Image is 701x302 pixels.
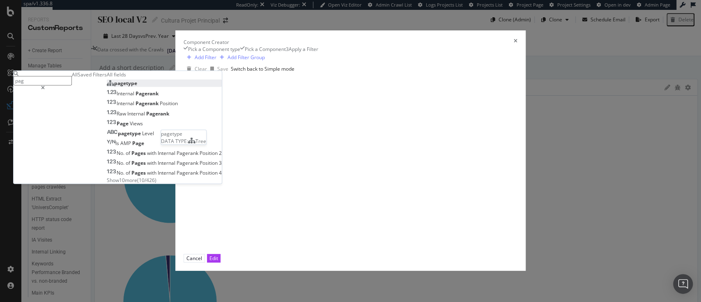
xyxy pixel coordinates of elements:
[131,169,147,176] span: Pages
[186,255,202,262] div: Cancel
[127,110,146,117] span: Internal
[117,150,126,157] span: No.
[131,150,147,157] span: Pages
[161,130,206,137] div: pagetype
[118,129,142,136] span: pagetype
[514,39,517,46] div: times
[117,159,126,166] span: No.
[219,150,222,157] span: 2
[245,46,286,53] div: Pick a Component
[209,255,218,262] div: Edit
[200,159,219,166] span: Position
[115,140,120,147] span: Is
[14,76,72,85] input: Search by field name
[117,110,127,117] span: Raw
[78,71,107,78] div: Saved Filters
[228,54,265,61] div: Add Filter Group
[114,80,137,87] span: pagetype
[130,120,143,127] span: Views
[132,140,144,147] span: Page
[142,129,154,136] span: Level
[184,53,216,62] button: Add Filter
[200,169,219,176] span: Position
[136,90,159,97] span: Pagerank
[286,46,289,53] div: 3
[161,138,188,145] span: DATA TYPE:
[216,53,265,62] button: Add Filter Group
[200,150,219,157] span: Position
[195,65,207,72] div: Clear
[136,100,160,107] span: Pagerank
[137,176,156,183] span: ( 10 / 426 )
[289,46,318,53] div: Apply a Filter
[217,65,228,72] div: Save
[207,62,228,76] button: Save
[117,120,130,127] span: Page
[126,159,131,166] span: of
[147,150,158,157] span: with
[184,39,229,46] div: Component Creator
[177,159,200,166] span: Pagerank
[177,169,200,176] span: Pagerank
[673,274,693,294] div: Open Intercom Messenger
[219,169,222,176] span: 4
[160,100,178,107] span: Position
[146,110,169,117] span: Pagerank
[177,150,200,157] span: Pagerank
[107,176,137,183] span: Show 10 more
[147,159,158,166] span: with
[175,30,526,271] div: modal
[188,46,240,53] div: Pick a Component type
[117,90,136,97] span: Internal
[219,159,222,166] span: 3
[231,65,294,72] div: Switch back to Simple mode
[117,100,136,107] span: Internal
[147,169,158,176] span: with
[228,62,297,76] button: Switch back to Simple mode
[72,71,78,78] div: All
[158,159,177,166] span: Internal
[158,150,177,157] span: Internal
[158,169,177,176] span: Internal
[126,150,131,157] span: of
[126,169,131,176] span: of
[195,138,206,145] span: Tree
[120,140,132,147] span: AMP
[107,71,222,78] div: All fields
[207,254,221,263] button: Edit
[117,169,126,176] span: No.
[184,62,207,76] button: Clear
[184,254,205,263] button: Cancel
[195,54,216,61] div: Add Filter
[131,159,147,166] span: Pages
